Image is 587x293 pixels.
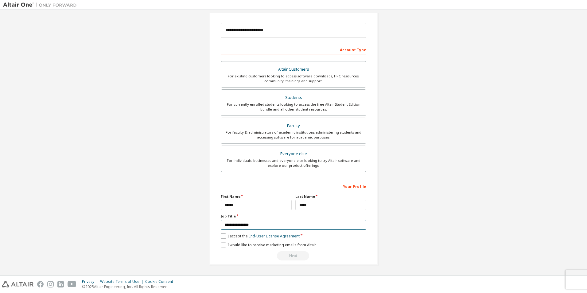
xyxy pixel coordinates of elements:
label: Last Name [295,194,366,199]
img: linkedin.svg [57,281,64,287]
div: Cookie Consent [145,279,177,284]
p: © 2025 Altair Engineering, Inc. All Rights Reserved. [82,284,177,289]
img: Altair One [3,2,80,8]
label: Job Title [221,214,366,219]
div: Your Profile [221,181,366,191]
div: Faculty [225,122,362,130]
div: For existing customers looking to access software downloads, HPC resources, community, trainings ... [225,74,362,84]
div: Account Type [221,45,366,54]
div: For individuals, businesses and everyone else looking to try Altair software and explore our prod... [225,158,362,168]
div: Read and acccept EULA to continue [221,251,366,260]
div: For faculty & administrators of academic institutions administering students and accessing softwa... [225,130,362,140]
div: For currently enrolled students looking to access the free Altair Student Edition bundle and all ... [225,102,362,112]
img: youtube.svg [68,281,76,287]
label: First Name [221,194,292,199]
img: altair_logo.svg [2,281,33,287]
label: I would like to receive marketing emails from Altair [221,242,316,248]
div: Altair Customers [225,65,362,74]
label: I accept the [221,233,300,239]
img: instagram.svg [47,281,54,287]
div: Website Terms of Use [100,279,145,284]
img: facebook.svg [37,281,44,287]
div: Students [225,93,362,102]
div: Everyone else [225,150,362,158]
a: End-User License Agreement [249,233,300,239]
div: Privacy [82,279,100,284]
